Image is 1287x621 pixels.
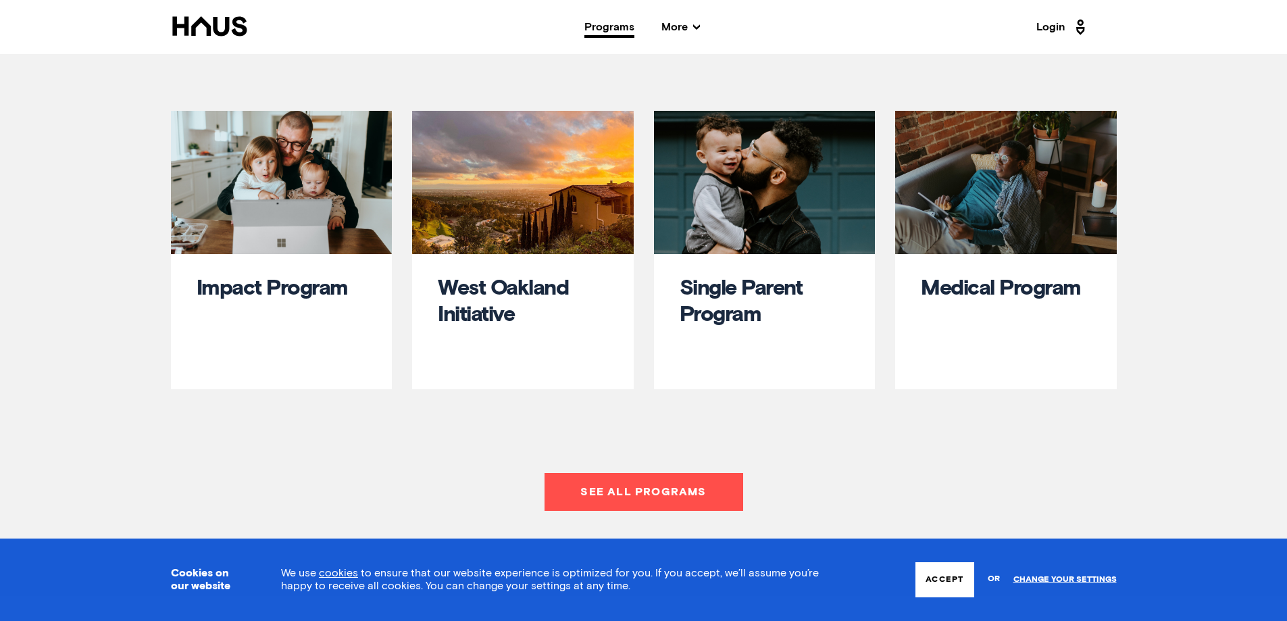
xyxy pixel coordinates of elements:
[988,568,1000,591] span: or
[545,473,743,511] a: See all programs
[1013,575,1117,585] a: Change your settings
[680,278,803,326] a: Single Parent Program
[319,568,358,578] a: cookies
[438,278,568,326] a: West Oakland Initiative
[915,562,974,597] button: Accept
[1036,16,1089,38] a: Login
[921,278,1081,299] a: Medical Program
[584,22,634,32] a: Programs
[171,567,247,593] h3: Cookies on our website
[281,568,819,591] span: We use to ensure that our website experience is optimized for you. If you accept, we’ll assume yo...
[197,278,348,299] a: Impact Program
[661,22,700,32] span: More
